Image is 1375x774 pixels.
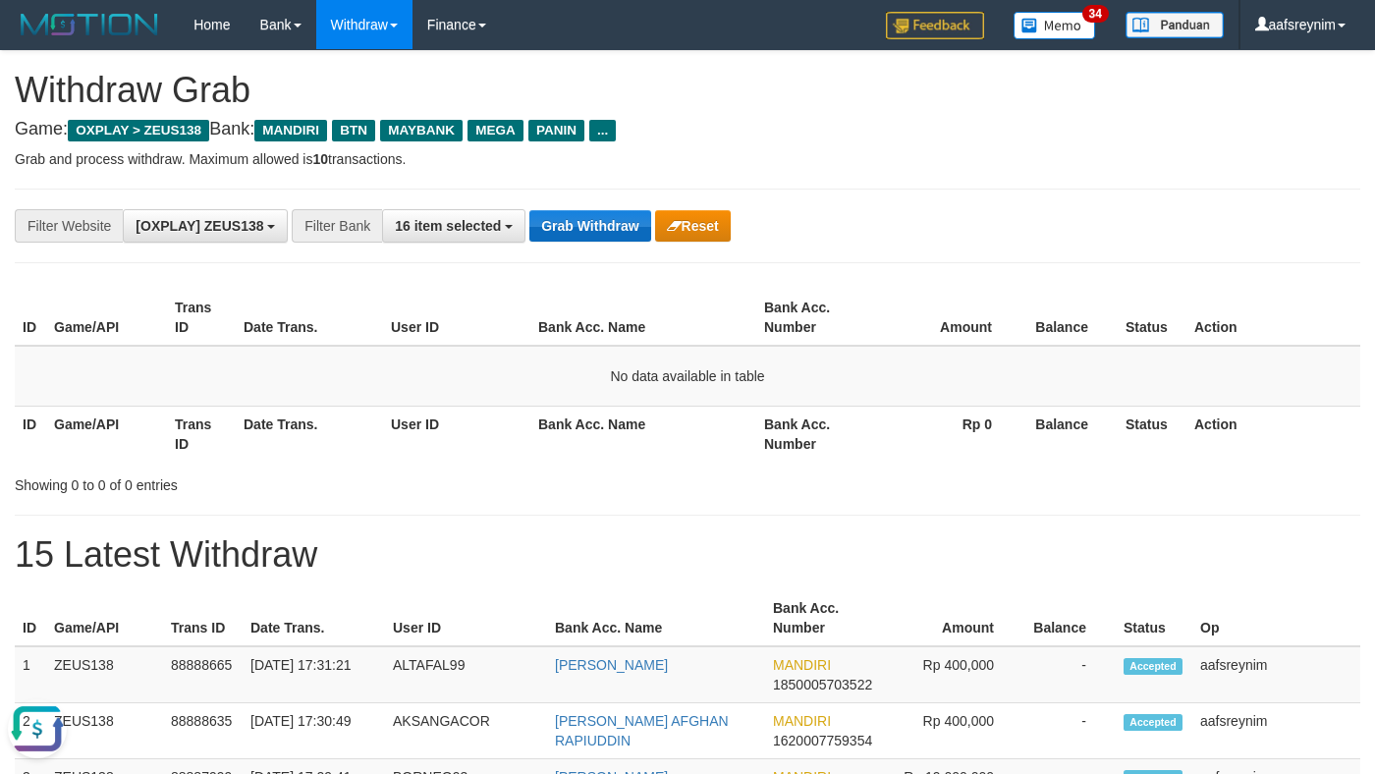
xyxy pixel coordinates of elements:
[395,218,501,234] span: 16 item selected
[756,290,877,346] th: Bank Acc. Number
[1023,590,1116,646] th: Balance
[655,210,731,242] button: Reset
[8,8,67,67] button: Open LiveChat chat widget
[163,703,243,759] td: 88888635
[1116,590,1192,646] th: Status
[380,120,463,141] span: MAYBANK
[773,657,831,673] span: MANDIRI
[773,677,872,692] span: Copy 1850005703522 to clipboard
[15,346,1360,407] td: No data available in table
[136,218,263,234] span: [OXPLAY] ZEUS138
[877,406,1021,462] th: Rp 0
[163,590,243,646] th: Trans ID
[1192,703,1360,759] td: aafsreynim
[1082,5,1109,23] span: 34
[254,120,327,141] span: MANDIRI
[46,646,163,703] td: ZEUS138
[332,120,375,141] span: BTN
[15,149,1360,169] p: Grab and process withdraw. Maximum allowed is transactions.
[15,406,46,462] th: ID
[756,406,877,462] th: Bank Acc. Number
[46,406,167,462] th: Game/API
[884,646,1023,703] td: Rp 400,000
[163,646,243,703] td: 88888665
[15,209,123,243] div: Filter Website
[385,703,547,759] td: AKSANGACOR
[547,590,765,646] th: Bank Acc. Name
[382,209,525,243] button: 16 item selected
[1186,290,1360,346] th: Action
[1118,290,1186,346] th: Status
[1186,406,1360,462] th: Action
[15,290,46,346] th: ID
[529,210,650,242] button: Grab Withdraw
[884,590,1023,646] th: Amount
[877,290,1021,346] th: Amount
[1192,590,1360,646] th: Op
[15,590,46,646] th: ID
[530,406,756,462] th: Bank Acc. Name
[555,657,668,673] a: [PERSON_NAME]
[1021,290,1118,346] th: Balance
[167,290,236,346] th: Trans ID
[236,406,383,462] th: Date Trans.
[243,703,385,759] td: [DATE] 17:30:49
[383,406,530,462] th: User ID
[555,713,729,748] a: [PERSON_NAME] AFGHAN RAPIUDDIN
[773,733,872,748] span: Copy 1620007759354 to clipboard
[15,468,558,495] div: Showing 0 to 0 of 0 entries
[589,120,616,141] span: ...
[528,120,584,141] span: PANIN
[15,71,1360,110] h1: Withdraw Grab
[243,590,385,646] th: Date Trans.
[46,290,167,346] th: Game/API
[1023,646,1116,703] td: -
[385,646,547,703] td: ALTAFAL99
[123,209,288,243] button: [OXPLAY] ZEUS138
[1124,658,1182,675] span: Accepted
[773,713,831,729] span: MANDIRI
[1014,12,1096,39] img: Button%20Memo.svg
[15,535,1360,575] h1: 15 Latest Withdraw
[383,290,530,346] th: User ID
[15,10,164,39] img: MOTION_logo.png
[886,12,984,39] img: Feedback.jpg
[46,590,163,646] th: Game/API
[68,120,209,141] span: OXPLAY > ZEUS138
[15,646,46,703] td: 1
[167,406,236,462] th: Trans ID
[1192,646,1360,703] td: aafsreynim
[1023,703,1116,759] td: -
[46,703,163,759] td: ZEUS138
[884,703,1023,759] td: Rp 400,000
[467,120,523,141] span: MEGA
[1021,406,1118,462] th: Balance
[765,590,884,646] th: Bank Acc. Number
[15,120,1360,139] h4: Game: Bank:
[243,646,385,703] td: [DATE] 17:31:21
[1124,714,1182,731] span: Accepted
[385,590,547,646] th: User ID
[530,290,756,346] th: Bank Acc. Name
[1118,406,1186,462] th: Status
[236,290,383,346] th: Date Trans.
[1126,12,1224,38] img: panduan.png
[292,209,382,243] div: Filter Bank
[312,151,328,167] strong: 10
